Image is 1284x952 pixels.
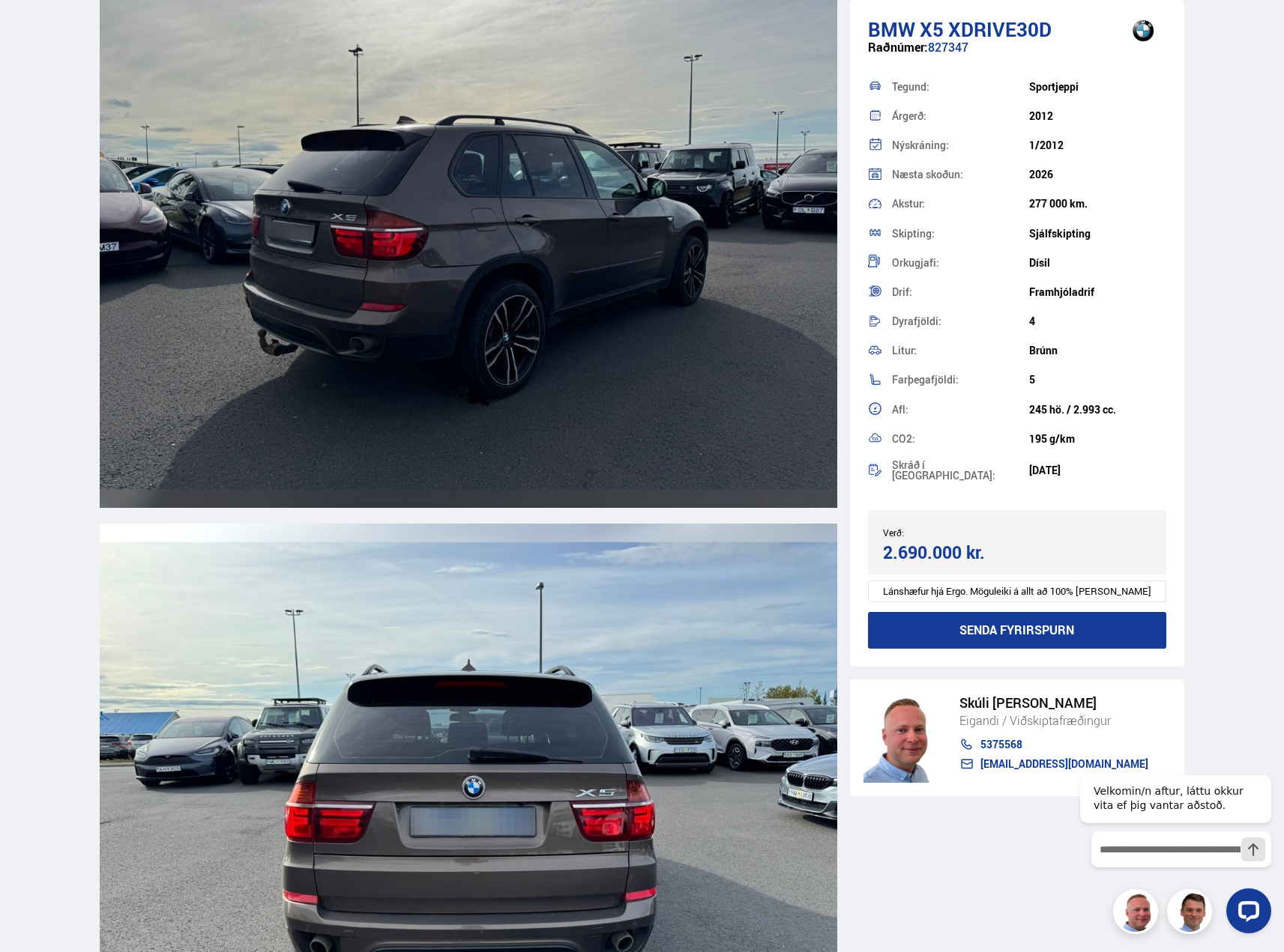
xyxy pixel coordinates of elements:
div: Skráð í [GEOGRAPHIC_DATA]: [892,460,1029,481]
span: X5 XDRIVE30D [920,16,1052,43]
div: Litur: [892,345,1029,356]
img: brand logo [1113,7,1173,54]
img: siFngHWaQ9KaOqBr.png [863,693,944,783]
div: 2026 [1029,169,1166,181]
div: Árgerð: [892,111,1029,121]
div: Tegund: [892,82,1029,92]
div: Skipting: [892,228,1029,239]
div: Næsta skoðun: [892,169,1029,180]
div: Dyrafjöldi: [892,316,1029,327]
div: 277 000 km. [1029,198,1166,210]
div: Framhjóladrif [1029,286,1166,298]
div: CO2: [892,434,1029,444]
div: Afl: [892,404,1029,415]
div: Farþegafjöldi: [892,375,1029,385]
div: Skúli [PERSON_NAME] [959,695,1148,711]
div: Orkugjafi: [892,258,1029,268]
div: Sportjeppi [1029,81,1166,93]
a: 5375568 [959,739,1148,751]
div: [DATE] [1029,464,1166,476]
div: Lánshæfur hjá Ergo. Möguleiki á allt að 100% [PERSON_NAME] [868,580,1167,602]
div: Brúnn [1029,345,1166,357]
div: Sjálfskipting [1029,228,1166,240]
div: Dísil [1029,257,1166,269]
div: 827347 [868,40,1167,70]
button: Senda fyrirspurn [868,612,1167,649]
div: Verð: [883,527,1017,538]
div: 1/2012 [1029,139,1166,151]
div: 195 g/km [1029,433,1166,445]
span: Raðnúmer: [868,39,928,55]
div: 245 hö. / 2.993 cc. [1029,404,1166,416]
a: [EMAIL_ADDRESS][DOMAIN_NAME] [959,758,1148,770]
div: Eigandi / Viðskiptafræðingur [959,711,1148,730]
div: 4 [1029,315,1166,327]
div: 5 [1029,374,1166,386]
div: Akstur: [892,198,1029,209]
div: Nýskráning: [892,140,1029,151]
div: 2012 [1029,110,1166,122]
div: 2.690.000 kr. [883,542,1013,563]
iframe: LiveChat chat widget [1068,748,1277,945]
div: Drif: [892,287,1029,297]
span: BMW [868,16,915,43]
